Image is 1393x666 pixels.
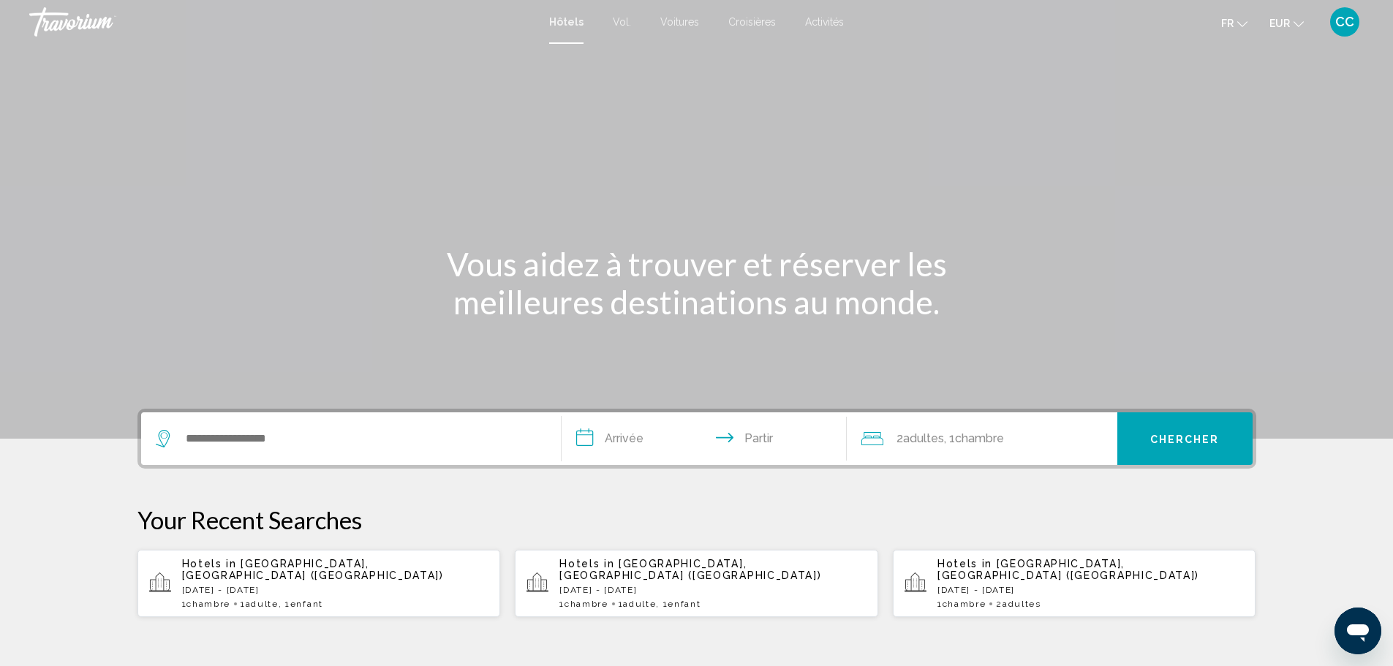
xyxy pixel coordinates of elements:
[943,599,986,609] span: Chambre
[937,585,1245,595] p: [DATE] - [DATE]
[1150,434,1220,445] font: Chercher
[619,599,657,609] span: 1
[447,245,947,321] font: Vous aidez à trouver et réserver les meilleures destinations au monde.
[656,599,701,609] span: , 1
[1269,12,1304,34] button: Changer de devise
[549,16,584,28] a: Hôtels
[1003,599,1041,609] span: Adultes
[182,585,489,595] p: [DATE] - [DATE]
[937,599,986,609] span: 1
[241,599,279,609] span: 1
[182,599,230,609] span: 1
[847,412,1117,465] button: Voyageurs : 2 adultes, 0 enfants
[955,431,1004,445] font: Chambre
[1221,12,1247,34] button: Changer de langue
[893,549,1256,618] button: Hotels in [GEOGRAPHIC_DATA], [GEOGRAPHIC_DATA] ([GEOGRAPHIC_DATA])[DATE] - [DATE]1Chambre2Adultes
[559,585,867,595] p: [DATE] - [DATE]
[1269,18,1290,29] font: EUR
[1326,7,1364,37] button: Menu utilisateur
[1221,18,1234,29] font: fr
[515,549,878,618] button: Hotels in [GEOGRAPHIC_DATA], [GEOGRAPHIC_DATA] ([GEOGRAPHIC_DATA])[DATE] - [DATE]1Chambre1Adulte,...
[559,599,608,609] span: 1
[613,16,631,28] a: Vol.
[1117,412,1253,465] button: Chercher
[137,549,501,618] button: Hotels in [GEOGRAPHIC_DATA], [GEOGRAPHIC_DATA] ([GEOGRAPHIC_DATA])[DATE] - [DATE]1Chambre1Adulte,...
[137,505,1256,534] p: Your Recent Searches
[896,431,903,445] font: 2
[944,431,955,445] font: , 1
[728,16,776,28] a: Croisières
[903,431,944,445] font: adultes
[186,599,230,609] span: Chambre
[290,599,323,609] span: Enfant
[996,599,1041,609] span: 2
[562,412,847,465] button: Dates d'arrivée et de départ
[559,558,821,581] span: [GEOGRAPHIC_DATA], [GEOGRAPHIC_DATA] ([GEOGRAPHIC_DATA])
[1335,608,1381,654] iframe: Bouton de lancement de la fenêtre de messagerie
[279,599,323,609] span: , 1
[141,412,1253,465] div: Widget de recherche
[565,599,608,609] span: Chambre
[937,558,1199,581] span: [GEOGRAPHIC_DATA], [GEOGRAPHIC_DATA] ([GEOGRAPHIC_DATA])
[1335,14,1354,29] font: CC
[246,599,279,609] span: Adulte
[182,558,237,569] span: Hotels in
[660,16,699,28] a: Voitures
[623,599,656,609] span: Adulte
[559,558,614,569] span: Hotels in
[937,558,992,569] span: Hotels in
[805,16,844,28] a: Activités
[29,7,535,37] a: Travorium
[668,599,701,609] span: Enfant
[182,558,444,581] span: [GEOGRAPHIC_DATA], [GEOGRAPHIC_DATA] ([GEOGRAPHIC_DATA])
